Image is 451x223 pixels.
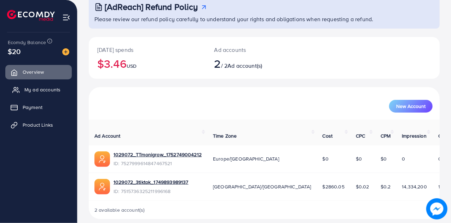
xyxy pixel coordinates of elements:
[356,183,369,190] span: $0.02
[7,10,55,21] img: logo
[62,13,70,22] img: menu
[402,183,427,190] span: 14,334,200
[5,118,72,132] a: Product Links
[97,46,197,54] p: [DATE] spends
[438,155,441,162] span: 0
[323,155,329,162] span: $0
[227,62,262,70] span: Ad account(s)
[356,155,362,162] span: $0
[5,100,72,114] a: Payment
[114,188,189,195] span: ID: 7515736325211996168
[8,39,46,46] span: Ecomdy Balance
[381,183,391,190] span: $0.2
[127,62,137,70] span: USD
[94,151,110,167] img: ic-ads-acc.e4c84228.svg
[323,183,345,190] span: $2860.05
[114,151,202,158] a: 1029072_TTmonigrow_1752749004212
[5,83,72,97] a: My ad accounts
[24,86,60,93] span: My ad accounts
[213,155,279,162] span: Europe/[GEOGRAPHIC_DATA]
[214,57,285,70] h2: / 2
[8,46,21,56] span: $20
[323,132,333,139] span: Cost
[213,183,311,190] span: [GEOGRAPHIC_DATA]/[GEOGRAPHIC_DATA]
[213,132,237,139] span: Time Zone
[94,132,121,139] span: Ad Account
[23,68,44,76] span: Overview
[381,132,391,139] span: CPM
[114,179,189,186] a: 1029072_3tiktok_1749893989137
[5,65,72,79] a: Overview
[396,104,426,109] span: New Account
[23,104,42,111] span: Payment
[62,48,69,55] img: image
[214,55,221,72] span: 2
[23,121,53,128] span: Product Links
[114,160,202,167] span: ID: 7527999614847467521
[402,132,427,139] span: Impression
[381,155,387,162] span: $0
[97,57,197,70] h2: $3.46
[94,179,110,194] img: ic-ads-acc.e4c84228.svg
[426,198,447,219] img: image
[389,100,433,113] button: New Account
[94,15,435,23] p: Please review our refund policy carefully to understand your rights and obligations when requesti...
[105,2,198,12] h3: [AdReach] Refund Policy
[356,132,365,139] span: CPC
[94,206,145,213] span: 2 available account(s)
[402,155,405,162] span: 0
[214,46,285,54] p: Ad accounts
